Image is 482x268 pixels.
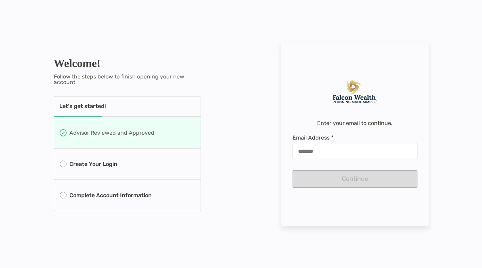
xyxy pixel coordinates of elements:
input: Email Address * [293,148,417,154]
p: Advisor Reviewed and Approved [69,128,154,137]
p: Let's get started! [59,103,106,109]
p: Create Your Login [69,160,117,168]
p: Complete Account Information [69,191,152,200]
p: Enter your email to continue. [317,120,392,126]
h1: Welcome! [54,57,201,70]
span: Email Address * [293,134,417,141]
img: Company Logo [332,80,378,103]
p: Follow the steps below to finish opening your new account. [54,74,201,85]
